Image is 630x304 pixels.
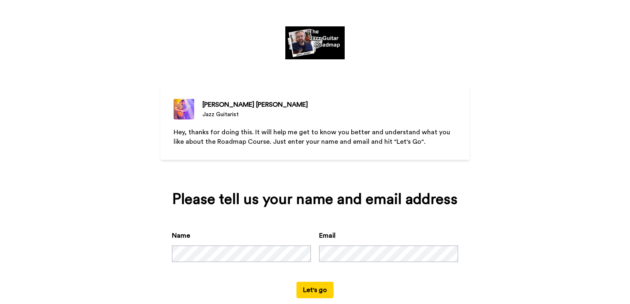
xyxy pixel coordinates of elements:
div: [PERSON_NAME] [PERSON_NAME] [202,100,308,110]
label: Name [172,231,190,241]
div: Please tell us your name and email address [172,191,458,208]
span: Hey, thanks for doing this. It will help me get to know you better and understand what you like a... [174,129,452,145]
button: Let's go [296,282,334,298]
img: Jazz Guitarist [174,99,194,119]
img: https://cdn.bonjoro.com/media/2228d4ec-6378-4d1e-95a3-6590bfaa961f/437de25c-5f3a-4c02-ac40-464343... [285,26,345,59]
div: Jazz Guitarist [202,110,308,119]
label: Email [319,231,336,241]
